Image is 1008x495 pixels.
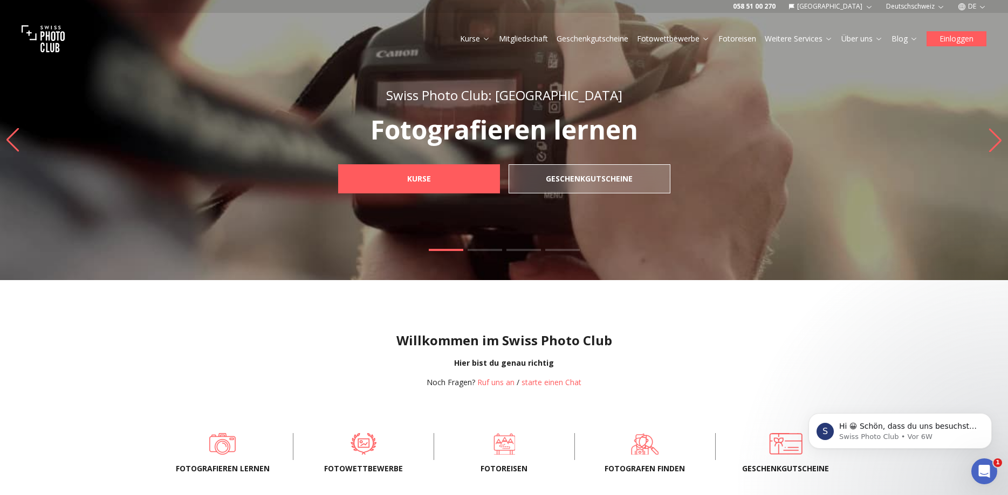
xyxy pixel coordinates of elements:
span: 1 [993,458,1002,467]
button: Kurse [456,31,495,46]
span: Geschenkgutscheine [733,463,839,474]
a: Fotowettbewerbe [637,33,710,44]
button: Fotowettbewerbe [633,31,714,46]
a: Kurse [460,33,490,44]
iframe: Intercom live chat [971,458,997,484]
a: 058 51 00 270 [733,2,776,11]
button: Über uns [837,31,887,46]
a: Kurse [338,164,500,193]
button: Weitere Services [760,31,837,46]
a: Über uns [841,33,883,44]
span: Fotoreisen [451,463,557,474]
div: Hier bist du genau richtig [9,358,999,368]
div: / [427,377,581,388]
a: Blog [892,33,918,44]
b: Geschenkgutscheine [546,173,633,184]
button: Einloggen [927,31,986,46]
span: Fotografieren lernen [170,463,276,474]
button: starte einen Chat [522,377,581,388]
a: Fotografieren lernen [170,433,276,455]
a: Weitere Services [765,33,833,44]
span: Fotowettbewerbe [311,463,416,474]
a: Fotoreisen [718,33,756,44]
button: Geschenkgutscheine [552,31,633,46]
p: Fotografieren lernen [314,117,694,143]
a: Fotografen finden [592,433,698,455]
a: Geschenkgutscheine [557,33,628,44]
button: Fotoreisen [714,31,760,46]
h1: Willkommen im Swiss Photo Club [9,332,999,349]
button: Blog [887,31,922,46]
span: Noch Fragen? [427,377,475,387]
a: Ruf uns an [477,377,515,387]
b: Kurse [407,173,431,184]
a: Mitgliedschaft [499,33,548,44]
img: Swiss photo club [22,17,65,60]
span: Swiss Photo Club: [GEOGRAPHIC_DATA] [386,86,622,104]
a: Fotowettbewerbe [311,433,416,455]
a: Fotoreisen [451,433,557,455]
a: Geschenkgutscheine [509,164,670,193]
iframe: Intercom notifications Nachricht [792,391,1008,466]
span: Fotografen finden [592,463,698,474]
button: Mitgliedschaft [495,31,552,46]
a: Geschenkgutscheine [733,433,839,455]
